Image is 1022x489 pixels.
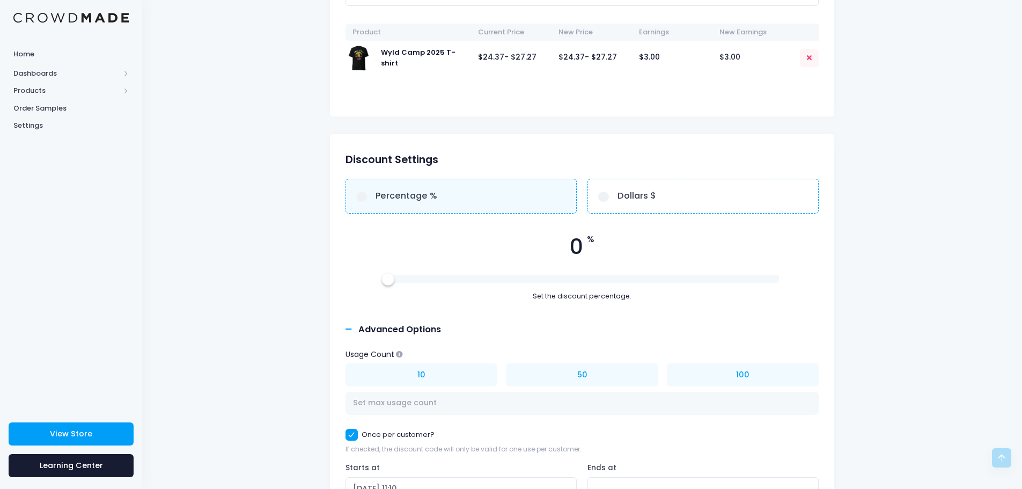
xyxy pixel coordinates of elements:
span: % [587,233,594,246]
span: 3.00 [644,52,660,62]
label: Once per customer? [362,429,435,440]
div: Set the discount percentage. [345,291,819,302]
a: View Store [9,422,134,446]
button: 10 [345,363,497,386]
a: Learning Center [9,454,134,477]
th: New Earnings [715,24,795,41]
span: Settings [13,120,129,131]
span: Home [13,49,129,60]
input: Percentage % [357,192,367,202]
span: Products [13,85,120,96]
span: Learning Center [40,460,103,471]
span: 24.37 [563,52,585,62]
span: $ [639,52,709,63]
span: 24.37 [483,52,504,62]
span: $ [719,52,790,63]
th: Current Price [473,24,554,41]
div: Wyld Camp 2025 T-shirt [381,47,468,68]
span: $ - $ [558,52,629,63]
span: 3.00 [724,52,740,62]
button: 100 [667,363,819,386]
h3: Advanced Options [358,324,441,335]
span: $ - $ [478,52,548,63]
h2: Discount Settings [345,154,438,166]
span: Dashboards [13,68,120,79]
input: Set max usage count [345,392,819,415]
span: View Store [50,428,92,439]
span: Order Samples [13,103,129,114]
input: Dollars $ [598,192,609,202]
img: Logo [13,13,129,23]
label: Starts at [345,463,380,473]
span: 27.27 [596,52,617,62]
th: New Price [554,24,634,41]
div: If checked, the discount code will only be valid for one use per customer. [345,444,819,454]
span: Percentage % [376,189,437,202]
span: 27.27 [516,52,536,62]
th: Product [345,24,473,41]
span: 0 [570,231,583,263]
span: Usage Count [345,349,394,360]
th: Earnings [634,24,715,41]
button: 50 [506,363,658,386]
label: Ends at [587,463,616,473]
span: Dollars $ [617,189,656,202]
